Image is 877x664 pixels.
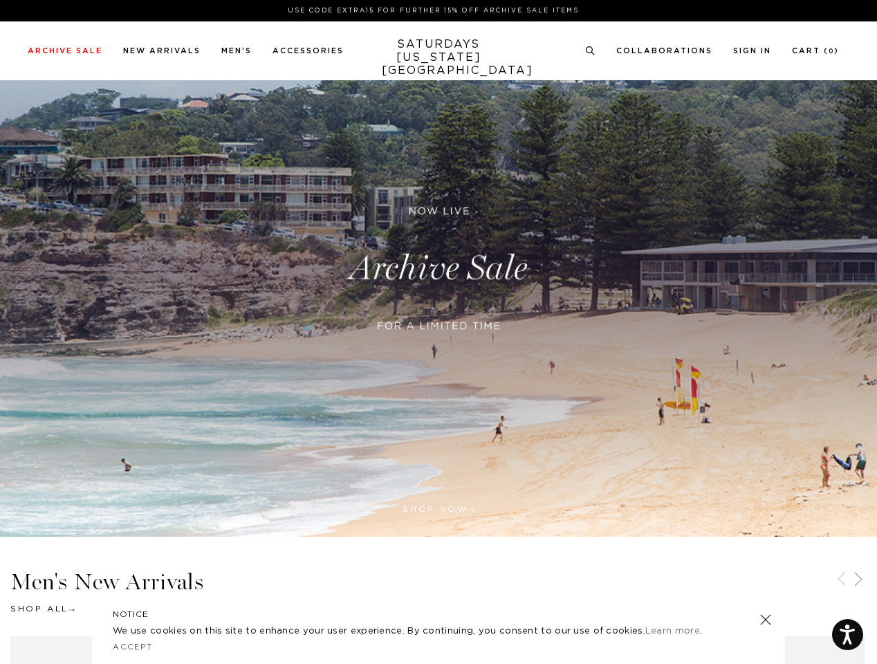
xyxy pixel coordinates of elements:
[113,608,764,620] h5: NOTICE
[382,38,496,77] a: SATURDAYS[US_STATE][GEOGRAPHIC_DATA]
[792,47,839,55] a: Cart (0)
[645,627,700,636] a: Learn more
[10,571,867,593] h3: Men's New Arrivals
[829,48,834,55] small: 0
[221,47,252,55] a: Men's
[273,47,344,55] a: Accessories
[733,47,771,55] a: Sign In
[616,47,712,55] a: Collaborations
[28,47,102,55] a: Archive Sale
[123,47,201,55] a: New Arrivals
[33,6,833,16] p: Use Code EXTRA15 for Further 15% Off Archive Sale Items
[113,643,153,651] a: Accept
[10,605,75,613] a: Shop All
[113,625,715,638] p: We use cookies on this site to enhance your user experience. By continuing, you consent to our us...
